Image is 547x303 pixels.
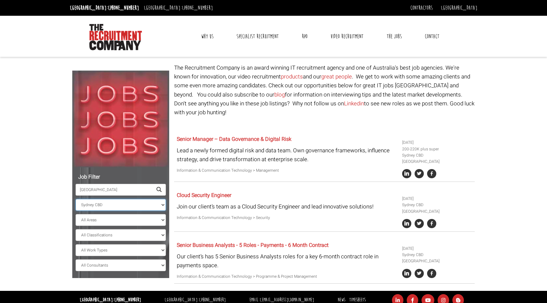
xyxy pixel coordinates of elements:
p: Our client’s has 5 Senior Business Analysts roles for a key 6-month contract role in payments space. [177,252,397,270]
a: The Jobs [382,28,407,45]
a: Specialist Recruitment [232,28,284,45]
a: products [281,73,303,81]
li: [GEOGRAPHIC_DATA]: [68,3,141,13]
h5: Job Filter [76,174,166,180]
a: [PHONE_NUMBER] [199,297,226,303]
a: Linkedin [344,99,364,108]
img: The Recruitment Company [89,24,142,50]
input: Search [76,184,152,196]
strong: [GEOGRAPHIC_DATA]: [80,297,141,303]
a: [GEOGRAPHIC_DATA] [441,4,477,11]
img: Jobs, Jobs, Jobs [72,71,169,167]
p: Lead a newly formed digital risk and data team. Own governance frameworks, influence strategy, an... [177,146,397,164]
a: great people [321,73,352,81]
a: Video Recruitment [326,28,368,45]
li: 200-220K plus super [402,146,472,152]
p: Join our client’s team as a Cloud Security Engineer and lead innovative solutions! [177,202,397,211]
a: [PHONE_NUMBER] [114,297,141,303]
a: Senior Manager – Data Governance & Digital Risk [177,135,291,143]
p: Information & Communication Technology > Programme & Project Management [177,273,397,280]
a: Cloud Security Engineer [177,191,231,199]
a: Why Us [196,28,218,45]
p: The Recruitment Company is an award winning IT recruitment agency and one of Australia's best job... [174,63,475,117]
li: [GEOGRAPHIC_DATA]: [142,3,215,13]
li: Sydney CBD [GEOGRAPHIC_DATA] [402,202,472,214]
a: [PHONE_NUMBER] [182,4,213,11]
li: [DATE] [402,196,472,202]
li: [DATE] [402,246,472,252]
li: Sydney CBD [GEOGRAPHIC_DATA] [402,252,472,264]
a: [EMAIL_ADDRESS][DOMAIN_NAME] [260,297,314,303]
a: Senior Business Analysts - 5 Roles - Payments - 6 Month Contract [177,241,329,249]
li: [DATE] [402,140,472,146]
a: blog [274,91,285,99]
li: Sydney CBD [GEOGRAPHIC_DATA] [402,152,472,165]
a: [PHONE_NUMBER] [108,4,139,11]
a: Timesheets [349,297,366,303]
a: News [338,297,345,303]
a: RPO [297,28,312,45]
a: Contractors [410,4,433,11]
a: Contact [420,28,444,45]
p: Information & Communication Technology > Management [177,167,397,174]
p: Information & Communication Technology > Security [177,215,397,221]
